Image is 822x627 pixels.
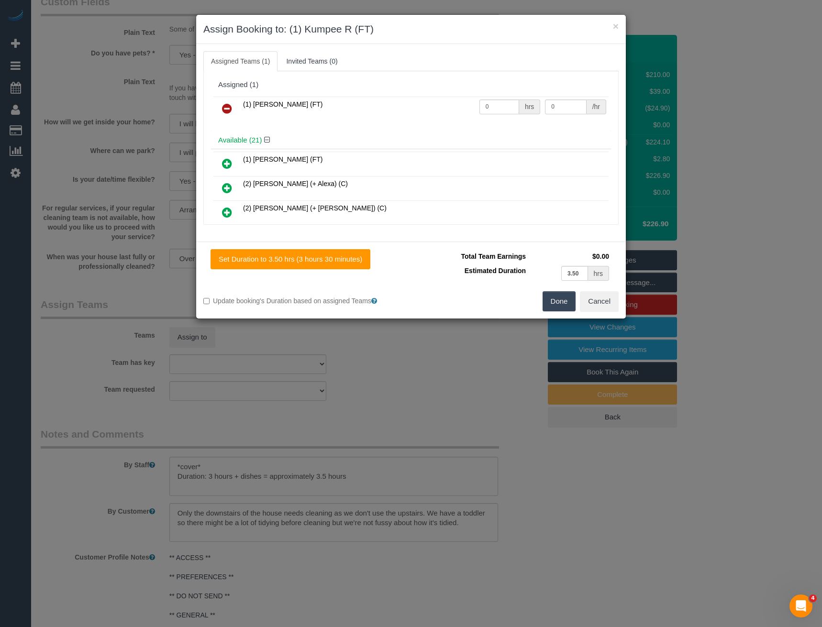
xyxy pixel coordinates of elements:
[519,99,540,114] div: hrs
[588,266,609,281] div: hrs
[243,100,322,108] span: (1) [PERSON_NAME] (FT)
[543,291,576,311] button: Done
[528,249,611,264] td: $0.00
[243,180,348,187] span: (2) [PERSON_NAME] (+ Alexa) (C)
[418,249,528,264] td: Total Team Earnings
[587,99,606,114] div: /hr
[211,249,370,269] button: Set Duration to 3.50 hrs (3 hours 30 minutes)
[809,594,817,602] span: 4
[218,81,604,89] div: Assigned (1)
[613,21,619,31] button: ×
[203,51,278,71] a: Assigned Teams (1)
[465,267,526,275] span: Estimated Duration
[203,22,619,36] h3: Assign Booking to: (1) Kumpee R (FT)
[278,51,345,71] a: Invited Teams (0)
[243,155,322,163] span: (1) [PERSON_NAME] (FT)
[203,296,404,306] label: Update booking's Duration based on assigned Teams
[580,291,619,311] button: Cancel
[203,298,210,304] input: Update booking's Duration based on assigned Teams
[789,594,812,617] iframe: Intercom live chat
[243,204,387,212] span: (2) [PERSON_NAME] (+ [PERSON_NAME]) (C)
[218,136,604,144] h4: Available (21)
